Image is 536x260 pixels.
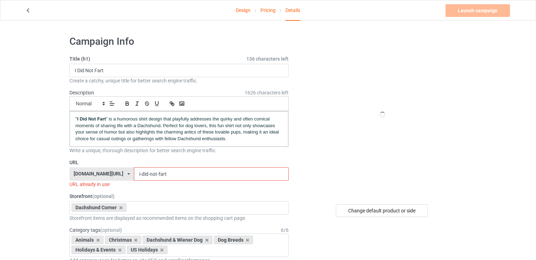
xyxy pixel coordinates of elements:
[336,204,428,217] div: Change default product or side
[75,116,77,122] span: "
[127,246,168,254] div: US Holidays
[69,227,122,234] label: Category tags
[214,236,253,244] div: Dog Breeds
[69,193,289,200] label: Storefront
[100,227,122,233] span: (optional)
[75,116,280,141] span: " is a humorous shirt design that playfully addresses the quirky and often comical moments of sha...
[69,90,94,95] label: Description
[69,215,289,222] div: Storefront items are displayed as recommended items on the shopping cart page.
[69,147,289,154] div: Write a unique, thorough description for better search engine traffic.
[77,116,106,122] strong: I Did Not Fart
[143,236,212,244] div: Dachshund & Wiener Dog
[105,236,142,244] div: Christmas
[260,0,276,20] a: Pricing
[69,181,289,188] div: URL already in use
[69,35,289,48] h1: Campaign Info
[69,77,289,84] div: Create a catchy, unique title for better search engine traffic.
[74,171,123,176] div: [DOMAIN_NAME][URL]
[246,55,289,62] span: 136 characters left
[69,159,289,166] label: URL
[72,236,104,244] div: Animals
[72,246,125,254] div: Holidays & Events
[92,193,115,199] span: (optional)
[72,203,127,212] div: Dachshund Corner
[236,0,251,20] a: Design
[281,227,289,234] div: 6 / 6
[285,0,300,21] div: Details
[69,55,289,62] label: Title (h1)
[245,89,289,96] span: 1626 characters left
